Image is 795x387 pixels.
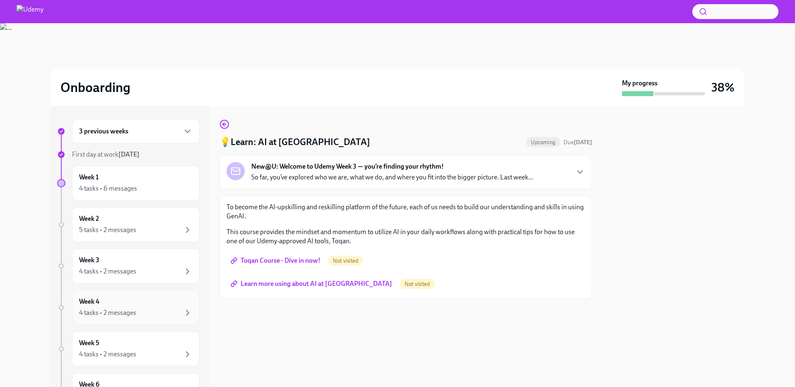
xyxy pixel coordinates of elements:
[79,173,99,182] h6: Week 1
[60,79,130,96] h2: Onboarding
[564,138,592,146] span: September 27th, 2025 08:00
[219,136,370,148] h4: 💡Learn: AI at [GEOGRAPHIC_DATA]
[79,308,136,317] div: 4 tasks • 2 messages
[226,203,585,221] p: To become the AI-upskilling and reskilling platform of the future, each of us needs to build our ...
[118,150,140,158] strong: [DATE]
[72,150,140,158] span: First day at work
[400,281,435,287] span: Not visited
[79,350,136,359] div: 4 tasks • 2 messages
[622,79,658,88] strong: My progress
[526,139,560,145] span: Upcoming
[232,280,392,288] span: Learn more using about AI at [GEOGRAPHIC_DATA]
[79,267,136,276] div: 4 tasks • 2 messages
[232,256,320,265] span: Toqan Course - Dive in now!
[57,166,200,201] a: Week 14 tasks • 6 messages
[57,249,200,283] a: Week 34 tasks • 2 messages
[79,256,99,265] h6: Week 3
[57,150,200,159] a: First day at work[DATE]
[79,297,99,306] h6: Week 4
[79,127,128,136] h6: 3 previous weeks
[226,276,398,292] a: Learn more using about AI at [GEOGRAPHIC_DATA]
[57,290,200,325] a: Week 44 tasks • 2 messages
[17,5,43,18] img: Udemy
[574,139,592,146] strong: [DATE]
[564,139,592,146] span: Due
[251,173,533,182] p: So far, you’ve explored who we are, what we do, and where you fit into the bigger picture. Last w...
[57,331,200,366] a: Week 54 tasks • 2 messages
[711,80,735,95] h3: 38%
[226,252,326,269] a: Toqan Course - Dive in now!
[72,119,200,143] div: 3 previous weeks
[57,207,200,242] a: Week 25 tasks • 2 messages
[79,214,99,223] h6: Week 2
[251,162,444,171] strong: New@U: Welcome to Udemy Week 3 — you’re finding your rhythm!
[79,339,99,348] h6: Week 5
[226,227,585,246] p: This course provides the mindset and momentum to utilize AI in your daily workflows along with pr...
[79,225,136,235] div: 5 tasks • 2 messages
[328,258,363,264] span: Not visited
[79,184,137,193] div: 4 tasks • 6 messages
